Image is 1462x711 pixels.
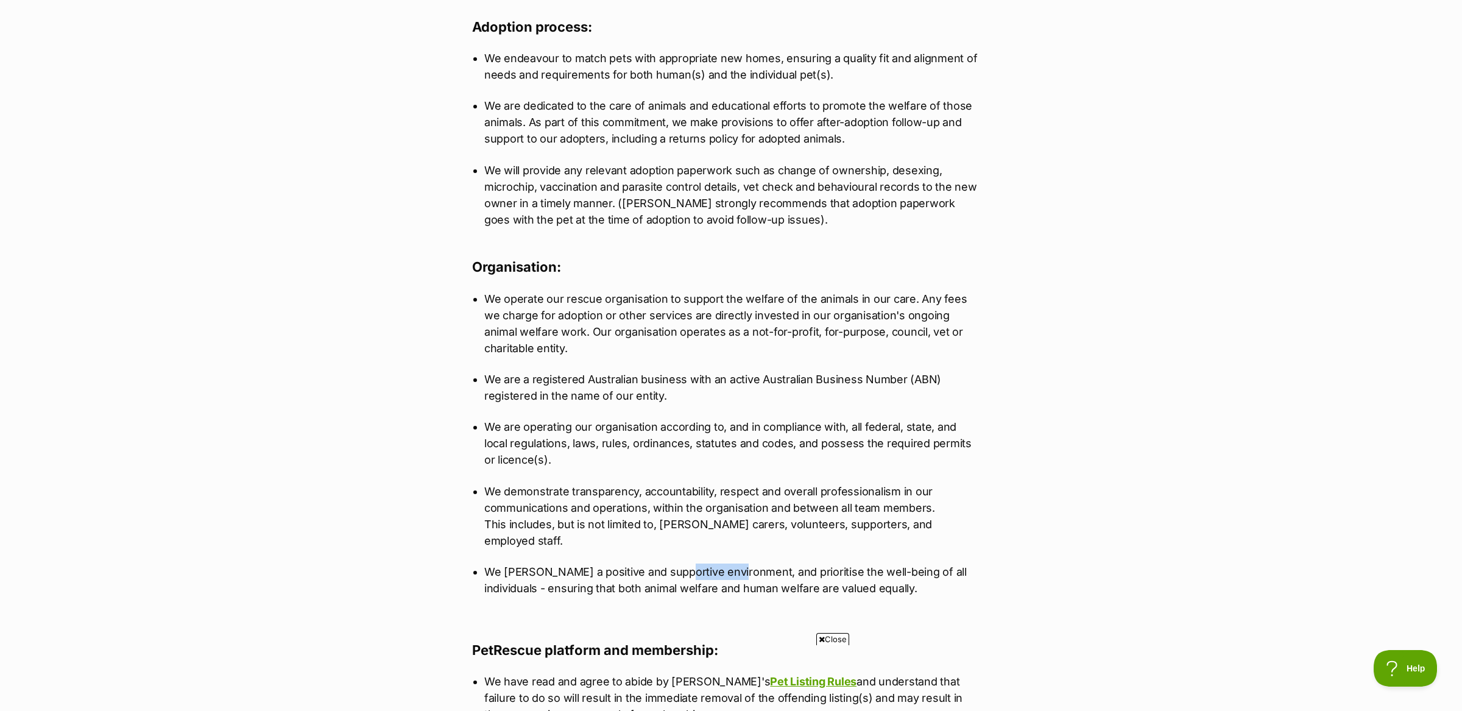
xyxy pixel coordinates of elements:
p: We are operating our organisation according to, and in compliance with, all federal, state, and l... [484,419,978,468]
iframe: Help Scout Beacon - Open [1374,650,1438,687]
iframe: Advertisement [436,650,1026,705]
p: We endeavour to match pets with appropriate new homes, ensuring a quality fit and alignment of ne... [484,50,978,83]
h3: Organisation: [472,258,990,275]
p: We are a registered Australian business with an active Australian Business Number (ABN) registere... [484,371,978,404]
span: Close [816,633,849,645]
p: We demonstrate transparency, accountability, respect and overall professionalism in our communica... [484,483,978,549]
p: We will provide any relevant adoption paperwork such as change of ownership, desexing, microchip,... [484,162,978,244]
p: We are dedicated to the care of animals and educational efforts to promote the welfare of those a... [484,97,978,147]
h3: PetRescue platform and membership: [472,642,990,659]
h3: Adoption process: [472,18,990,35]
p: We operate our rescue organisation to support the welfare of the animals in our care. Any fees we... [484,291,978,356]
img: adc.png [434,1,442,9]
p: We [PERSON_NAME] a positive and supportive environment, and prioritise the well-being of all indi... [484,564,978,596]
